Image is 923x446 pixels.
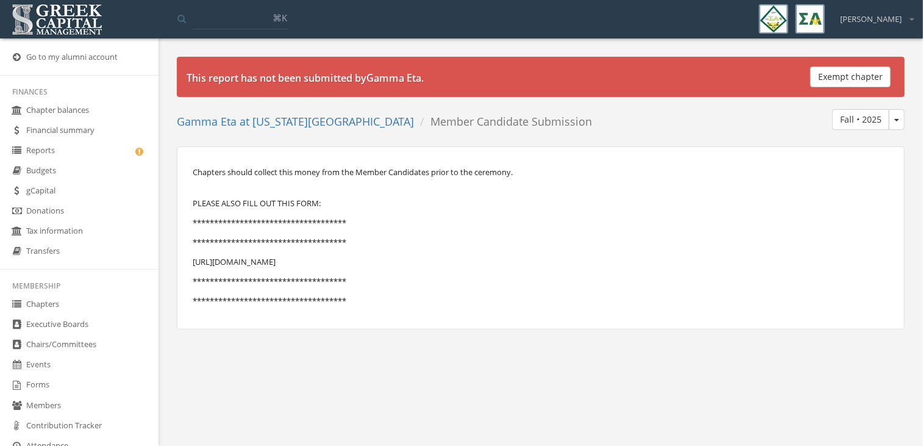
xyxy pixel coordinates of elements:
[193,165,889,179] p: Chapters should collect this money from the Member Candidates prior to the ceremony.
[414,114,592,130] li: Member Candidate Submission
[193,196,889,210] p: PLEASE ALSO FILL OUT THIS FORM:
[832,109,889,130] button: Fall • 2025
[889,109,905,130] button: Fall • 2025
[840,13,902,25] span: [PERSON_NAME]
[193,255,889,268] p: [URL][DOMAIN_NAME]
[810,67,891,87] button: Exempt chapter
[273,12,287,24] span: ⌘K
[832,4,914,25] div: [PERSON_NAME]
[177,114,414,129] a: Gamma Eta at [US_STATE][GEOGRAPHIC_DATA]
[187,71,424,85] strong: This report has not been submitted by Gamma Eta .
